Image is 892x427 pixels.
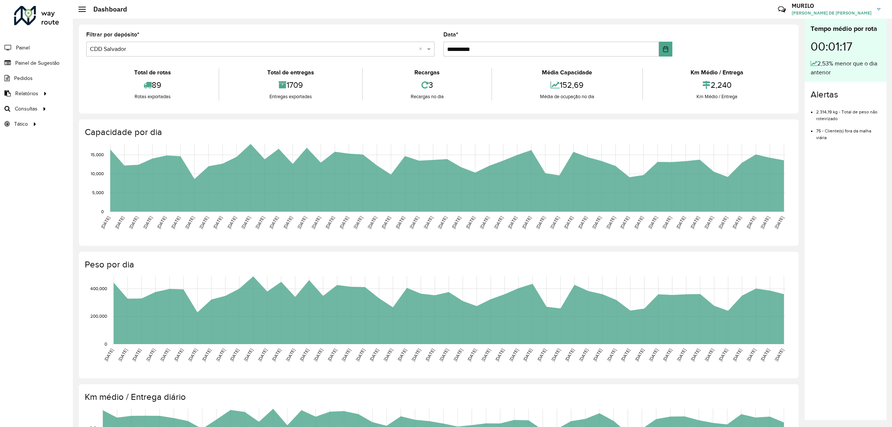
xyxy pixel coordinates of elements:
text: [DATE] [439,348,449,362]
text: [DATE] [423,215,434,229]
div: Média Capacidade [494,68,640,77]
text: [DATE] [381,215,391,229]
text: [DATE] [564,348,575,362]
span: Painel de Sugestão [15,59,59,67]
text: [DATE] [282,215,293,229]
text: [DATE] [156,215,167,229]
text: [DATE] [341,348,352,362]
text: [DATE] [395,215,405,229]
text: [DATE] [117,348,128,362]
text: [DATE] [355,348,366,362]
text: [DATE] [508,348,519,362]
div: 89 [88,77,217,93]
text: [DATE] [746,215,756,229]
text: [DATE] [563,215,574,229]
span: Pedidos [14,74,33,82]
text: [DATE] [479,215,490,229]
text: [DATE] [578,348,589,362]
text: 200,000 [90,314,107,319]
text: [DATE] [100,215,111,229]
text: [DATE] [662,348,673,362]
h4: Peso por dia [85,259,791,270]
span: Clear all [419,45,425,54]
h4: Alertas [811,89,880,100]
div: Total de rotas [88,68,217,77]
text: [DATE] [243,348,254,362]
text: [DATE] [675,215,686,229]
text: [DATE] [268,215,279,229]
text: [DATE] [142,215,153,229]
text: [DATE] [324,215,335,229]
text: [DATE] [606,348,617,362]
text: [DATE] [411,348,421,362]
text: [DATE] [718,215,728,229]
text: [DATE] [746,348,757,362]
text: [DATE] [619,215,630,229]
li: 2.314,19 kg - Total de peso não roteirizado [816,103,880,122]
text: [DATE] [367,215,378,229]
span: Consultas [15,105,38,113]
text: [DATE] [409,215,420,229]
text: [DATE] [159,348,170,362]
text: [DATE] [620,348,631,362]
label: Filtrar por depósito [86,30,139,39]
text: [DATE] [297,215,307,229]
text: [DATE] [760,348,770,362]
div: 3 [365,77,489,93]
text: [DATE] [577,215,588,229]
text: [DATE] [648,348,659,362]
button: Choose Date [659,42,672,57]
text: [DATE] [591,215,602,229]
span: Painel [16,44,30,52]
div: 00:01:17 [811,34,880,59]
div: Média de ocupação no dia [494,93,640,100]
text: [DATE] [201,348,212,362]
text: [DATE] [774,348,785,362]
text: [DATE] [313,348,324,362]
text: [DATE] [690,348,701,362]
text: [DATE] [549,215,560,229]
text: [DATE] [633,215,644,229]
text: [DATE] [704,348,715,362]
text: [DATE] [731,215,742,229]
text: [DATE] [704,215,714,229]
label: Data [443,30,458,39]
text: [DATE] [226,215,237,229]
text: [DATE] [103,348,114,362]
text: 400,000 [90,286,107,291]
text: [DATE] [521,215,532,229]
text: [DATE] [451,215,462,229]
div: Recargas no dia [365,93,489,100]
div: 152,69 [494,77,640,93]
text: [DATE] [536,348,547,362]
text: [DATE] [299,348,310,362]
text: [DATE] [507,215,518,229]
text: [DATE] [145,348,156,362]
text: [DATE] [198,215,209,229]
text: [DATE] [676,348,687,362]
text: 0 [104,341,107,346]
text: [DATE] [718,348,728,362]
text: [DATE] [131,348,142,362]
text: [DATE] [128,215,139,229]
div: Km Médio / Entrega [645,93,789,100]
text: [DATE] [605,215,616,229]
div: 1709 [221,77,360,93]
div: Recargas [365,68,489,77]
text: [DATE] [774,215,785,229]
text: [DATE] [383,348,394,362]
text: [DATE] [689,215,700,229]
div: 2,53% menor que o dia anterior [811,59,880,77]
text: [DATE] [535,215,546,229]
text: 15,000 [91,152,104,157]
text: [DATE] [550,348,561,362]
div: 2,240 [645,77,789,93]
text: [DATE] [662,215,672,229]
text: [DATE] [173,348,184,362]
text: 5,000 [92,190,104,195]
text: [DATE] [311,215,321,229]
div: Tempo médio por rota [811,24,880,34]
text: 10,000 [91,171,104,176]
span: Relatórios [15,90,38,97]
text: [DATE] [592,348,603,362]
